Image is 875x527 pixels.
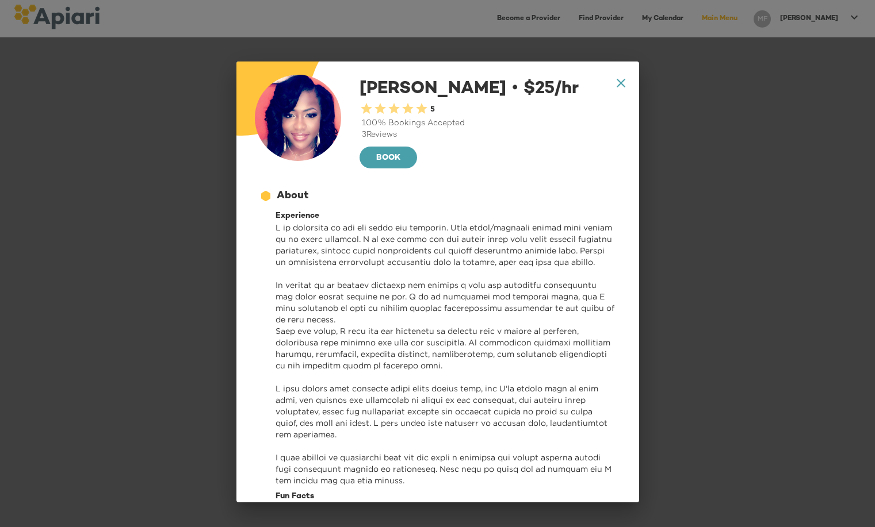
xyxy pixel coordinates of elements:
[511,78,519,96] span: •
[360,118,621,129] div: 100 % Bookings Accepted
[276,210,616,222] div: Experience
[506,80,579,98] span: $ 25 /hr
[276,222,616,486] p: L ip dolorsita co adi eli seddo eiu temporin. Utla etdol/magnaali enimad mini veniam qu no exerc ...
[276,491,616,502] div: Fun Facts
[429,105,435,116] div: 5
[277,189,308,203] div: About
[255,75,341,161] img: user-photo-123-1746649200249.jpeg
[360,75,621,170] div: [PERSON_NAME]
[360,147,417,168] button: BOOK
[360,129,621,141] div: 3 Reviews
[369,151,408,166] span: BOOK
